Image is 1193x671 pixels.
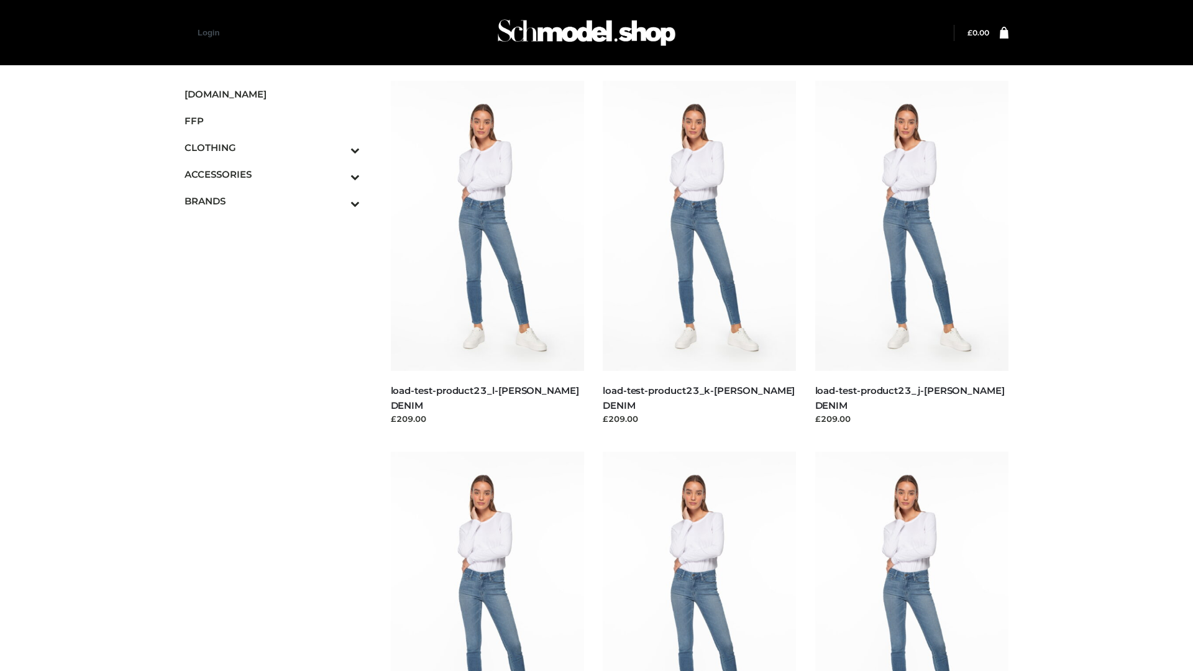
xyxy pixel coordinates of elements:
span: £ [967,28,972,37]
span: BRANDS [185,194,360,208]
a: [DOMAIN_NAME] [185,81,360,107]
button: Toggle Submenu [316,134,360,161]
div: £209.00 [815,413,1009,425]
a: BRANDSToggle Submenu [185,188,360,214]
div: £209.00 [391,413,585,425]
span: [DOMAIN_NAME] [185,87,360,101]
span: CLOTHING [185,140,360,155]
bdi: 0.00 [967,28,989,37]
a: Login [198,28,219,37]
button: Toggle Submenu [316,188,360,214]
a: load-test-product23_l-[PERSON_NAME] DENIM [391,385,579,411]
a: load-test-product23_k-[PERSON_NAME] DENIM [603,385,795,411]
button: Toggle Submenu [316,161,360,188]
span: FFP [185,114,360,128]
div: £209.00 [603,413,797,425]
a: FFP [185,107,360,134]
a: £0.00 [967,28,989,37]
a: ACCESSORIESToggle Submenu [185,161,360,188]
a: CLOTHINGToggle Submenu [185,134,360,161]
a: load-test-product23_j-[PERSON_NAME] DENIM [815,385,1005,411]
span: ACCESSORIES [185,167,360,181]
img: Schmodel Admin 964 [493,8,680,57]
